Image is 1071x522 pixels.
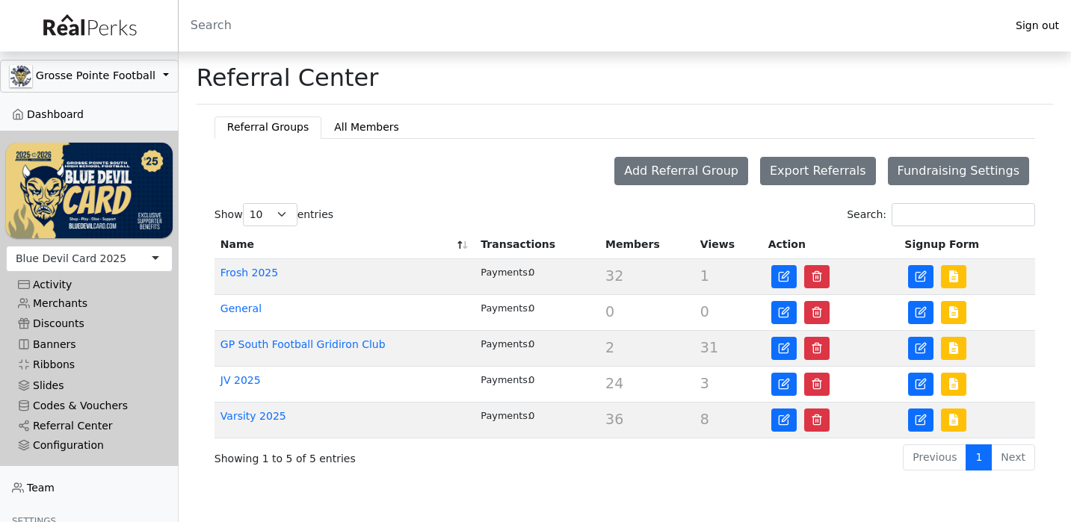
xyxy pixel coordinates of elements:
[605,267,623,284] span: 32
[214,231,475,259] th: Name
[605,339,614,355] span: 2
[6,143,173,237] img: WvZzOez5OCqmO91hHZfJL7W2tJ07LbGMjwPPNJwI.png
[16,251,126,267] div: Blue Devil Card 2025
[18,439,161,452] div: Configuration
[481,337,528,351] div: Payments:
[481,408,528,423] div: Payments:
[35,9,143,43] img: real_perks_logo-01.svg
[948,342,960,354] img: file-lines.svg
[220,410,286,422] a: Varsity 2025
[220,338,386,350] a: GP South Football Gridiron Club
[599,231,694,259] th: Members
[220,267,278,279] a: Frosh 2025
[243,203,297,226] select: Showentries
[847,203,1035,226] label: Search:
[614,157,748,185] button: Add Referral Group
[700,339,718,355] span: 31
[605,375,623,391] span: 24
[700,411,709,427] span: 8
[481,337,593,351] div: 0
[179,7,1004,43] input: Search
[6,355,173,375] a: Ribbons
[214,443,546,467] div: Showing 1 to 5 of 5 entries
[197,63,379,92] h1: Referral Center
[892,203,1035,226] input: Search:
[6,335,173,355] a: Banners
[214,203,333,226] label: Show entries
[605,303,614,320] span: 0
[1004,16,1071,36] a: Sign out
[700,267,709,284] span: 1
[948,378,960,390] img: file-lines.svg
[475,231,599,259] th: Transactions
[700,375,709,391] span: 3
[10,65,32,87] img: GAa1zriJJmkmu1qRtUwg8x1nQwzlKm3DoqW9UgYl.jpg
[220,374,261,386] a: JV 2025
[694,231,762,259] th: Views
[948,270,960,282] img: file-lines.svg
[321,116,412,138] button: All Members
[762,231,899,259] th: Action
[481,373,593,387] div: 0
[948,306,960,318] img: file-lines.svg
[481,301,528,315] div: Payments:
[6,375,173,395] a: Slides
[6,293,173,314] a: Merchants
[481,408,593,423] div: 0
[700,303,709,320] span: 0
[18,279,161,291] div: Activity
[760,157,876,185] button: Export Referrals
[481,265,593,279] div: 0
[6,416,173,436] a: Referral Center
[948,414,960,426] img: file-lines.svg
[481,301,593,315] div: 0
[481,373,528,387] div: Payments:
[898,231,1035,259] th: Signup Form
[6,314,173,334] a: Discounts
[605,411,623,427] span: 36
[214,116,321,138] button: Referral Groups
[220,302,262,314] a: General
[966,444,992,470] a: 1
[6,396,173,416] a: Codes & Vouchers
[888,157,1029,185] button: Fundraising Settings
[481,265,528,279] div: Payments:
